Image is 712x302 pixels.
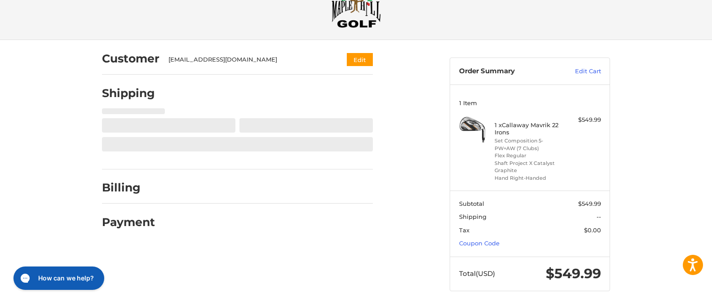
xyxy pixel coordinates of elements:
[459,67,556,76] h3: Order Summary
[495,174,563,182] li: Hand Right-Handed
[347,53,373,66] button: Edit
[566,115,601,124] div: $549.99
[495,160,563,174] li: Shaft Project X Catalyst Graphite
[597,213,601,220] span: --
[495,152,563,160] li: Flex Regular
[459,213,486,220] span: Shipping
[556,67,601,76] a: Edit Cart
[459,200,484,207] span: Subtotal
[168,55,330,64] div: [EMAIL_ADDRESS][DOMAIN_NAME]
[459,99,601,107] h3: 1 Item
[578,200,601,207] span: $549.99
[459,269,495,278] span: Total (USD)
[9,263,107,293] iframe: Gorgias live chat messenger
[459,226,469,234] span: Tax
[546,265,601,282] span: $549.99
[102,215,155,229] h2: Payment
[584,226,601,234] span: $0.00
[495,137,563,152] li: Set Composition 5-PW+AW (7 Clubs)
[102,52,159,66] h2: Customer
[495,121,563,136] h4: 1 x Callaway Mavrik 22 Irons
[102,181,155,195] h2: Billing
[102,86,155,100] h2: Shipping
[459,240,500,247] a: Coupon Code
